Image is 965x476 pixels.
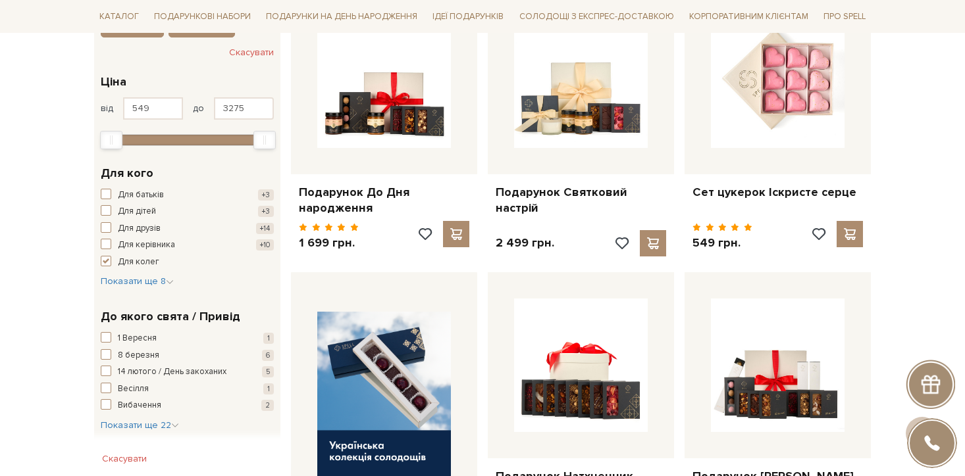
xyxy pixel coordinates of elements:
[118,332,157,345] span: 1 Вересня
[101,399,274,412] button: Вибачення 2
[118,239,175,252] span: Для керівника
[256,239,274,250] span: +10
[193,103,204,114] span: до
[94,448,155,469] button: Скасувати
[118,205,156,218] span: Для дітей
[101,222,274,235] button: Для друзів +14
[229,42,274,63] button: Скасувати
[101,332,274,345] button: 1 Вересня 1
[214,97,274,120] input: Ціна
[94,7,144,27] span: Каталог
[514,5,679,28] a: Солодощі з експрес-доставкою
[496,235,554,250] p: 2 499 грн.
[118,222,161,235] span: Для друзів
[118,399,161,412] span: Вибачення
[258,206,274,217] span: +3
[118,256,159,269] span: Для колег
[692,235,752,250] p: 549 грн.
[101,205,274,218] button: Для дітей +3
[258,189,274,201] span: +3
[101,366,274,379] button: 14 лютого / День закоханих 5
[692,185,863,200] a: Сет цукерок Іскристе серце
[101,419,179,432] button: Показати ще 22
[261,7,423,27] span: Подарунки на День народження
[101,308,240,325] span: До якого свята / Привід
[101,275,174,288] button: Показати ще 8
[101,419,179,431] span: Показати ще 22
[253,131,276,149] div: Max
[256,223,274,234] span: +14
[299,185,469,216] a: Подарунок До Дня народження
[100,131,122,149] div: Min
[118,383,149,396] span: Весілля
[101,103,113,114] span: від
[818,7,871,27] span: Про Spell
[262,350,274,361] span: 6
[101,164,153,182] span: Для кого
[101,189,274,202] button: Для батьків +3
[101,256,274,269] button: Для колег
[427,7,509,27] span: Ідеї подарунків
[684,5,814,28] a: Корпоративним клієнтам
[496,185,666,216] a: Подарунок Святковий настрій
[118,366,226,379] span: 14 лютого / День закоханих
[118,189,164,202] span: Для батьків
[118,349,159,362] span: 8 березня
[263,333,274,344] span: 1
[101,239,274,252] button: Для керівника +10
[261,400,274,411] span: 2
[101,73,126,91] span: Ціна
[123,97,183,120] input: Ціна
[299,235,359,250] p: 1 699 грн.
[101,383,274,396] button: Весілля 1
[263,383,274,394] span: 1
[262,366,274,377] span: 5
[149,7,256,27] span: Подарункові набори
[101,349,274,362] button: 8 березня 6
[101,275,174,287] span: Показати ще 8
